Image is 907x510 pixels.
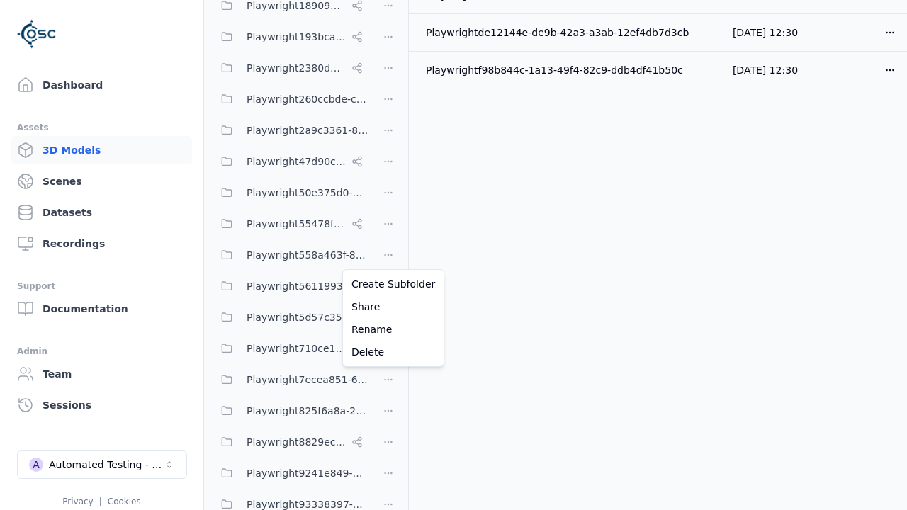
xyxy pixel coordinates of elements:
a: Create Subfolder [346,273,441,295]
a: Share [346,295,441,318]
a: Rename [346,318,441,341]
a: Delete [346,341,441,363]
